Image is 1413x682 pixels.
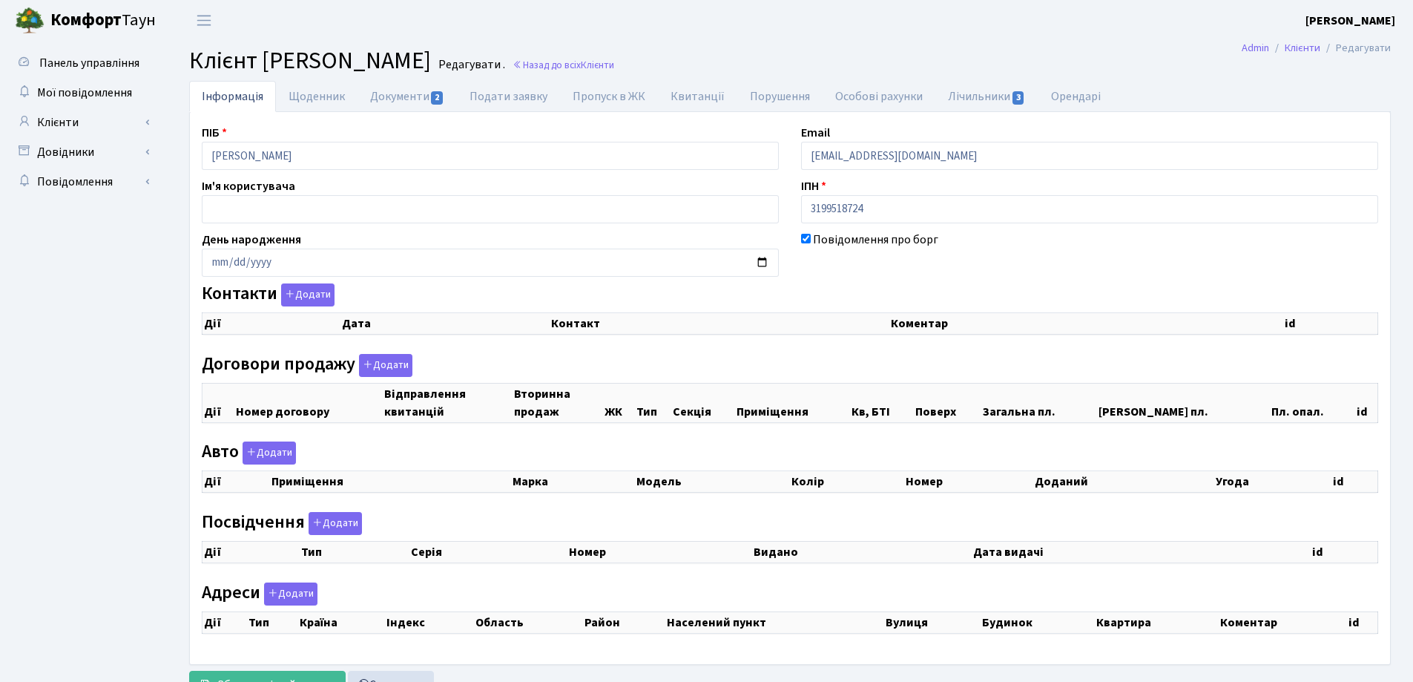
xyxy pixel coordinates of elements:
a: Особові рахунки [823,81,935,112]
th: Номер [904,471,1033,493]
th: Дата [340,313,550,335]
th: Дії [202,313,341,335]
a: Документи [358,81,457,112]
a: Подати заявку [457,81,560,112]
th: id [1347,611,1378,633]
b: Комфорт [50,8,122,32]
a: Лічильники [935,81,1038,112]
button: Посвідчення [309,512,362,535]
th: Контакт [550,313,889,335]
a: Щоденник [276,81,358,112]
th: Угода [1214,471,1331,493]
th: Дата видачі [972,541,1311,563]
th: Вторинна продаж [513,383,604,422]
label: Договори продажу [202,354,412,377]
th: Країна [298,611,385,633]
th: Приміщення [735,383,850,422]
th: Тип [247,611,297,633]
th: Населений пункт [665,611,884,633]
th: Номер договору [234,383,382,422]
small: Редагувати . [435,58,505,72]
th: id [1355,383,1377,422]
th: Загальна пл. [981,383,1098,422]
th: Приміщення [270,471,511,493]
button: Договори продажу [359,354,412,377]
th: Секція [671,383,735,422]
th: Вулиця [884,611,981,633]
th: Район [583,611,665,633]
button: Адреси [264,583,317,606]
label: ПІБ [202,124,227,142]
span: Мої повідомлення [37,85,132,101]
th: Область [474,611,583,633]
th: Номер [567,541,753,563]
a: Орендарі [1038,81,1113,112]
th: id [1283,313,1378,335]
a: Панель управління [7,48,156,78]
th: Доданий [1033,471,1214,493]
th: Індекс [385,611,474,633]
span: 2 [431,91,443,105]
th: Квартира [1095,611,1219,633]
a: Назад до всіхКлієнти [513,58,614,72]
th: Видано [752,541,972,563]
th: Марка [511,471,635,493]
th: Тип [300,541,409,563]
th: Колір [790,471,904,493]
th: Коментар [889,313,1283,335]
th: Дії [202,383,235,422]
th: Дії [202,541,300,563]
th: Поверх [914,383,981,422]
button: Контакти [281,283,335,306]
th: id [1331,471,1378,493]
th: [PERSON_NAME] пл. [1097,383,1270,422]
th: Серія [409,541,567,563]
th: ЖК [603,383,635,422]
th: Пл. опал. [1270,383,1355,422]
a: Квитанції [658,81,737,112]
span: Таун [50,8,156,33]
label: Посвідчення [202,512,362,535]
a: Клієнти [1285,40,1320,56]
label: ІПН [801,177,826,195]
li: Редагувати [1320,40,1391,56]
label: Контакти [202,283,335,306]
label: День народження [202,231,301,249]
label: Повідомлення про борг [813,231,938,249]
th: Модель [635,471,790,493]
a: Інформація [189,81,276,112]
th: Дії [202,471,271,493]
a: Додати [260,580,317,606]
a: [PERSON_NAME] [1305,12,1395,30]
th: Тип [635,383,671,422]
th: Коментар [1219,611,1347,633]
th: Кв, БТІ [850,383,914,422]
label: Авто [202,442,296,465]
span: Клієнти [581,58,614,72]
span: Клієнт [PERSON_NAME] [189,44,431,78]
th: Дії [202,611,248,633]
th: id [1311,541,1377,563]
a: Довідники [7,137,156,167]
img: logo.png [15,6,45,36]
a: Додати [355,351,412,377]
button: Переключити навігацію [185,8,223,33]
b: [PERSON_NAME] [1305,13,1395,29]
span: Панель управління [39,55,139,71]
a: Додати [305,509,362,535]
a: Порушення [737,81,823,112]
button: Авто [243,442,296,465]
a: Додати [239,439,296,465]
a: Пропуск в ЖК [560,81,658,112]
label: Адреси [202,583,317,606]
span: 3 [1012,91,1024,105]
a: Клієнти [7,108,156,137]
th: Відправлення квитанцій [383,383,513,422]
th: Будинок [981,611,1095,633]
a: Додати [277,281,335,307]
a: Мої повідомлення [7,78,156,108]
label: Email [801,124,830,142]
label: Ім'я користувача [202,177,295,195]
a: Admin [1242,40,1269,56]
a: Повідомлення [7,167,156,197]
